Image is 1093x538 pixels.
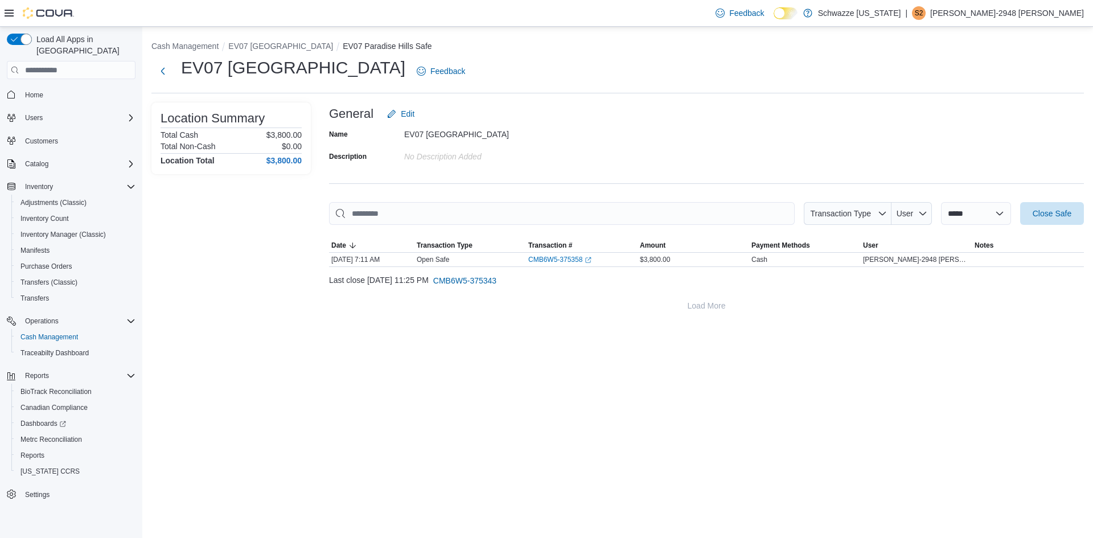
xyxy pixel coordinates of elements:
span: Purchase Orders [16,260,135,273]
button: Operations [2,313,140,329]
label: Name [329,130,348,139]
span: Cash Management [16,330,135,344]
span: Transaction Type [810,209,871,218]
button: Metrc Reconciliation [11,432,140,447]
span: Catalog [20,157,135,171]
span: Traceabilty Dashboard [16,346,135,360]
span: BioTrack Reconciliation [16,385,135,399]
span: Inventory Manager (Classic) [20,230,106,239]
span: Users [25,113,43,122]
span: [US_STATE] CCRS [20,467,80,476]
button: EV07 [GEOGRAPHIC_DATA] [228,42,333,51]
span: Washington CCRS [16,465,135,478]
button: Purchase Orders [11,258,140,274]
span: Amount [640,241,665,250]
span: Transfers [20,294,49,303]
button: CMB6W5-375343 [429,269,501,292]
p: [PERSON_NAME]-2948 [PERSON_NAME] [930,6,1084,20]
button: Catalog [20,157,53,171]
span: Canadian Compliance [20,403,88,412]
span: Load More [688,300,726,311]
a: Settings [20,488,54,502]
span: Edit [401,108,414,120]
a: [US_STATE] CCRS [16,465,84,478]
button: Reports [2,368,140,384]
a: Manifests [16,244,54,257]
button: Adjustments (Classic) [11,195,140,211]
a: Adjustments (Classic) [16,196,91,210]
button: Next [151,60,174,83]
span: Close Safe [1033,208,1071,219]
span: Dashboards [20,419,66,428]
a: Inventory Count [16,212,73,225]
button: Users [2,110,140,126]
button: Manifests [11,243,140,258]
a: Customers [20,134,63,148]
h3: General [329,107,373,121]
span: Settings [20,487,135,502]
nav: An example of EuiBreadcrumbs [151,40,1084,54]
span: Reports [16,449,135,462]
button: Load More [329,294,1084,317]
button: BioTrack Reconciliation [11,384,140,400]
span: Load All Apps in [GEOGRAPHIC_DATA] [32,34,135,56]
span: Feedback [729,7,764,19]
div: No Description added [404,147,557,161]
div: [DATE] 7:11 AM [329,253,414,266]
a: Purchase Orders [16,260,77,273]
button: Transfers [11,290,140,306]
span: Dashboards [16,417,135,430]
a: Canadian Compliance [16,401,92,414]
button: Inventory [20,180,57,194]
button: Transaction # [526,239,638,252]
span: Inventory Manager (Classic) [16,228,135,241]
button: User [891,202,932,225]
span: Customers [20,134,135,148]
h6: Total Non-Cash [161,142,216,151]
span: Customers [25,137,58,146]
input: Dark Mode [774,7,798,19]
span: Adjustments (Classic) [20,198,87,207]
p: $0.00 [282,142,302,151]
a: Traceabilty Dashboard [16,346,93,360]
h4: $3,800.00 [266,156,302,165]
span: Notes [975,241,993,250]
span: CMB6W5-375343 [433,275,496,286]
span: Users [20,111,135,125]
button: Inventory Manager (Classic) [11,227,140,243]
span: S2 [915,6,923,20]
a: Feedback [412,60,470,83]
a: Reports [16,449,49,462]
span: Home [20,87,135,101]
button: Cash Management [151,42,219,51]
span: Transaction Type [417,241,472,250]
span: Catalog [25,159,48,169]
span: User [863,241,878,250]
span: Payment Methods [751,241,810,250]
button: Date [329,239,414,252]
span: Inventory [20,180,135,194]
h1: EV07 [GEOGRAPHIC_DATA] [181,56,405,79]
button: Transfers (Classic) [11,274,140,290]
a: Dashboards [16,417,71,430]
a: Home [20,88,48,102]
p: Schwazze [US_STATE] [818,6,901,20]
button: Amount [638,239,749,252]
span: Date [331,241,346,250]
svg: External link [585,257,591,264]
span: Inventory Count [16,212,135,225]
button: Catalog [2,156,140,172]
a: Metrc Reconciliation [16,433,87,446]
span: Home [25,91,43,100]
button: Notes [972,239,1084,252]
span: User [897,209,914,218]
span: Feedback [430,65,465,77]
div: EV07 [GEOGRAPHIC_DATA] [404,125,557,139]
input: This is a search bar. As you type, the results lower in the page will automatically filter. [329,202,795,225]
span: $3,800.00 [640,255,670,264]
a: Transfers (Classic) [16,276,82,289]
button: Home [2,86,140,102]
button: Cash Management [11,329,140,345]
a: BioTrack Reconciliation [16,385,96,399]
